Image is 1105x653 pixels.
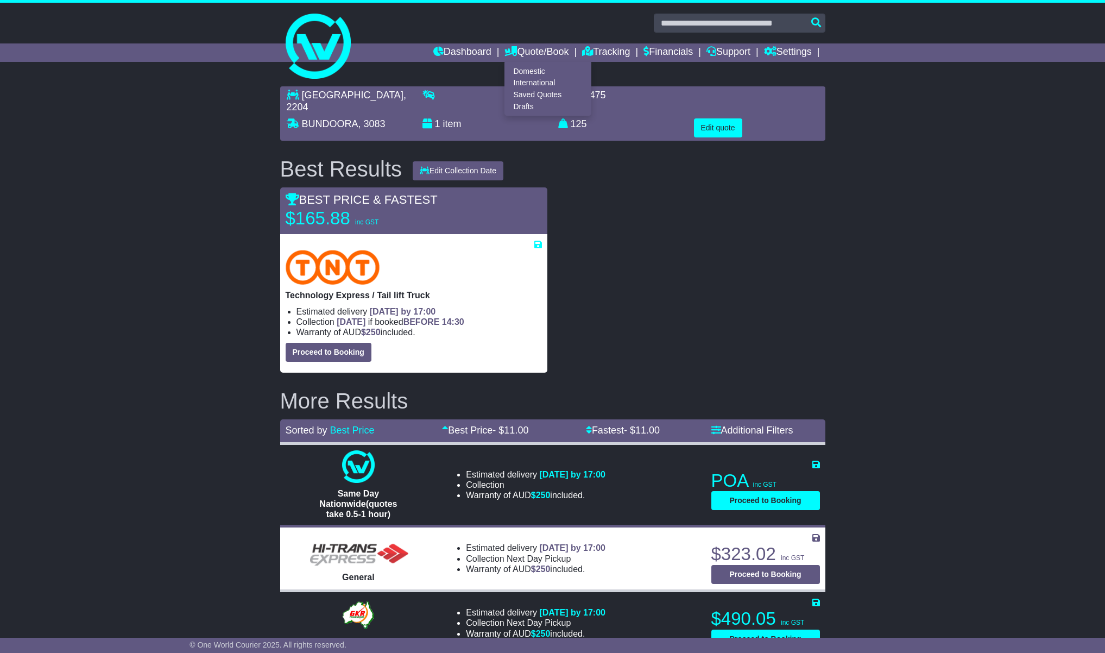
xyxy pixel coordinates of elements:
[753,481,776,488] span: inc GST
[330,425,375,436] a: Best Price
[466,480,605,490] li: Collection
[582,43,630,62] a: Tracking
[507,618,571,627] span: Next Day Pickup
[466,629,605,639] li: Warranty of AUD included.
[280,389,825,413] h2: More Results
[536,629,551,638] span: 250
[531,491,551,500] span: $
[711,491,820,510] button: Proceed to Booking
[319,489,397,519] span: Same Day Nationwide(quotes take 0.5-1 hour)
[286,193,438,206] span: BEST PRICE & FASTEST
[403,317,440,326] span: BEFORE
[466,490,605,500] li: Warranty of AUD included.
[505,77,591,89] a: International
[571,118,587,129] span: 125
[287,90,406,112] span: , 2204
[413,161,503,180] button: Edit Collection Date
[339,599,377,631] img: GKR: GENERAL
[539,608,605,617] span: [DATE] by 17:00
[355,218,378,226] span: inc GST
[531,629,551,638] span: $
[302,90,403,101] span: [GEOGRAPHIC_DATA]
[764,43,812,62] a: Settings
[370,307,436,316] span: [DATE] by 17:00
[275,157,408,181] div: Best Results
[286,343,371,362] button: Proceed to Booking
[433,43,491,62] a: Dashboard
[586,425,660,436] a: Fastest- $11.00
[539,470,605,479] span: [DATE] by 17:00
[781,554,804,562] span: inc GST
[286,208,421,229] p: $165.88
[466,607,605,618] li: Estimated delivery
[711,543,820,565] p: $323.02
[711,470,820,492] p: POA
[711,630,820,649] button: Proceed to Booking
[442,425,528,436] a: Best Price- $11.00
[466,564,605,574] li: Warranty of AUD included.
[361,328,381,337] span: $
[442,317,464,326] span: 14:30
[711,608,820,630] p: $490.05
[539,543,605,552] span: [DATE] by 17:00
[706,43,750,62] a: Support
[342,450,375,483] img: One World Courier: Same Day Nationwide(quotes take 0.5-1 hour)
[466,543,605,553] li: Estimated delivery
[536,564,551,574] span: 250
[694,118,742,137] button: Edit quote
[504,425,528,436] span: 11.00
[296,327,542,337] li: Warranty of AUD included.
[492,425,528,436] span: - $
[504,43,569,62] a: Quote/Book
[505,65,591,77] a: Domestic
[466,554,605,564] li: Collection
[296,306,542,317] li: Estimated delivery
[366,328,381,337] span: 250
[624,425,660,436] span: - $
[711,425,793,436] a: Additional Filters
[190,641,346,649] span: © One World Courier 2025. All rights reserved.
[466,618,605,628] li: Collection
[302,118,358,129] span: BUNDOORA
[435,118,440,129] span: 1
[507,554,571,563] span: Next Day Pickup
[505,89,591,101] a: Saved Quotes
[643,43,693,62] a: Financials
[504,62,591,116] div: Quote/Book
[304,535,413,567] img: HiTrans (Machship): General
[635,425,660,436] span: 11.00
[443,118,462,129] span: item
[536,491,551,500] span: 250
[296,317,542,327] li: Collection
[286,425,327,436] span: Sorted by
[531,564,551,574] span: $
[711,565,820,584] button: Proceed to Booking
[342,573,375,582] span: General
[781,619,804,626] span: inc GST
[337,317,365,326] span: [DATE]
[337,317,464,326] span: if booked
[286,250,380,285] img: TNT Domestic: Technology Express / Tail lift Truck
[286,290,542,300] p: Technology Express / Tail lift Truck
[505,101,591,112] a: Drafts
[466,469,605,480] li: Estimated delivery
[358,118,386,129] span: , 3083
